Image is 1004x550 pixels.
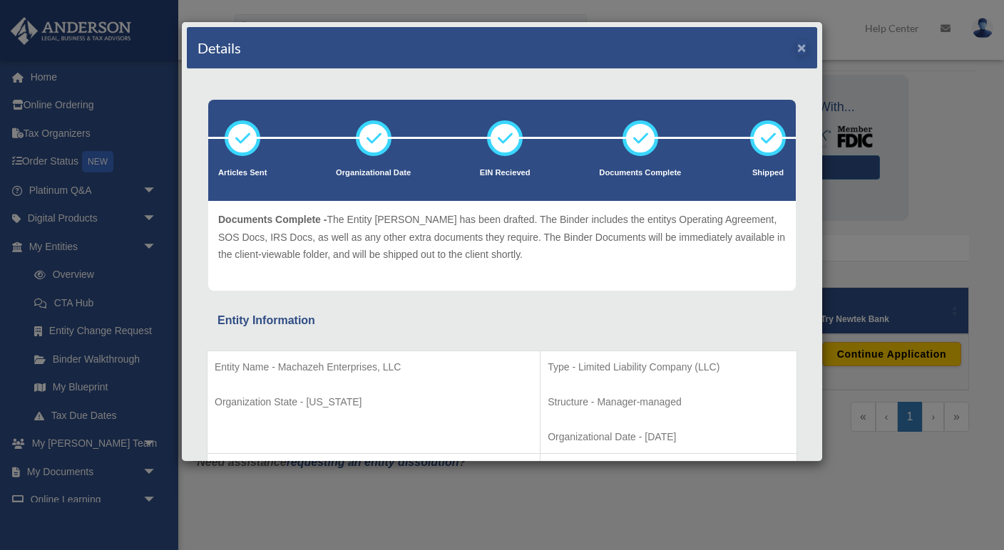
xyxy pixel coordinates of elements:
h4: Details [198,38,241,58]
p: EIN Recieved [480,166,531,180]
span: Documents Complete - [218,214,327,225]
p: Organizational Date [336,166,411,180]
button: × [797,40,806,55]
p: Documents Complete [599,166,681,180]
p: Shipped [750,166,786,180]
p: Type - Limited Liability Company (LLC) [548,358,789,376]
p: Structure - Manager-managed [548,393,789,411]
p: Articles Sent [218,166,267,180]
div: Entity Information [217,311,787,331]
p: Organizational Date - [DATE] [548,428,789,446]
p: Entity Name - Machazeh Enterprises, LLC [215,358,533,376]
p: The Entity [PERSON_NAME] has been drafted. The Binder includes the entitys Operating Agreement, S... [218,211,786,264]
p: Organization State - [US_STATE] [215,393,533,411]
